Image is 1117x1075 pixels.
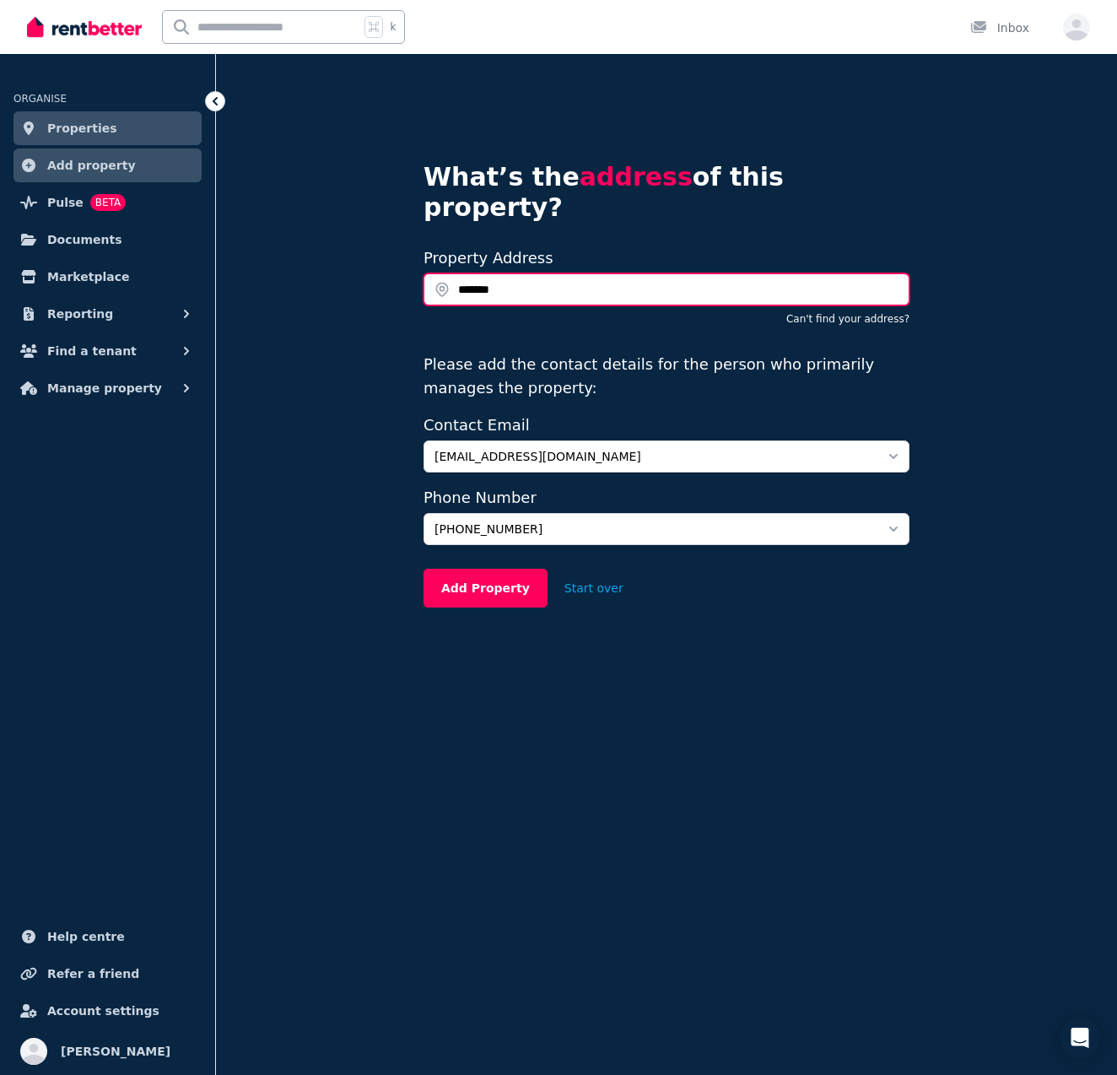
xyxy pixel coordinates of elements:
button: Manage property [13,371,202,405]
span: Add property [47,155,136,176]
label: Phone Number [424,486,909,510]
a: Properties [13,111,202,145]
span: Account settings [47,1001,159,1021]
span: Marketplace [47,267,129,287]
button: Add Property [424,569,548,608]
span: Help centre [47,926,125,947]
span: [PHONE_NUMBER] [434,521,875,537]
button: [EMAIL_ADDRESS][DOMAIN_NAME] [424,440,909,473]
span: Find a tenant [47,341,137,361]
span: k [390,20,396,34]
span: Properties [47,118,117,138]
span: [PERSON_NAME] [61,1041,170,1061]
span: address [580,162,693,192]
a: Marketplace [13,260,202,294]
h4: What’s the of this property? [424,162,909,223]
button: Can't find your address? [786,312,909,326]
a: Account settings [13,994,202,1028]
span: Documents [47,230,122,250]
div: Inbox [970,19,1029,36]
span: Pulse [47,192,84,213]
div: Open Intercom Messenger [1060,1018,1100,1058]
p: Please add the contact details for the person who primarily manages the property: [424,353,909,400]
a: PulseBETA [13,186,202,219]
span: [EMAIL_ADDRESS][DOMAIN_NAME] [434,448,875,465]
a: Help centre [13,920,202,953]
button: Reporting [13,297,202,331]
span: Manage property [47,378,162,398]
button: Start over [548,570,640,607]
span: ORGANISE [13,93,67,105]
button: [PHONE_NUMBER] [424,513,909,545]
span: BETA [90,194,126,211]
button: Find a tenant [13,334,202,368]
label: Contact Email [424,413,909,437]
a: Add property [13,149,202,182]
span: Reporting [47,304,113,324]
img: RentBetter [27,14,142,40]
a: Refer a friend [13,957,202,991]
a: Documents [13,223,202,257]
span: Refer a friend [47,964,139,984]
label: Property Address [424,249,553,267]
